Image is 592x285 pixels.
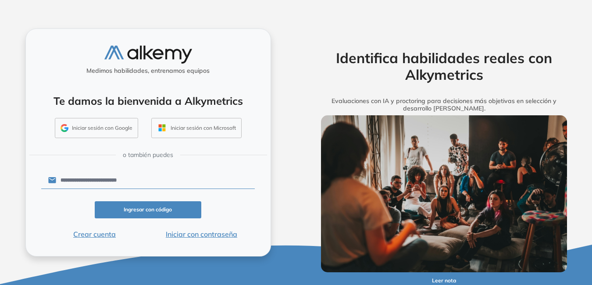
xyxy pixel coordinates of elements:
[157,123,167,133] img: OUTLOOK_ICON
[123,150,173,160] span: o también puedes
[95,201,202,218] button: Ingresar con código
[151,118,242,138] button: Iniciar sesión con Microsoft
[61,124,68,132] img: GMAIL_ICON
[307,97,581,112] h5: Evaluaciones con IA y proctoring para decisiones más objetivas en selección y desarrollo [PERSON_...
[148,229,255,239] button: Iniciar con contraseña
[307,50,581,83] h2: Identifica habilidades reales con Alkymetrics
[104,46,192,64] img: logo-alkemy
[37,95,259,107] h4: Te damos la bienvenida a Alkymetrics
[321,115,567,272] img: img-more-info
[41,229,148,239] button: Crear cuenta
[29,67,267,75] h5: Medimos habilidades, entrenamos equipos
[55,118,138,138] button: Iniciar sesión con Google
